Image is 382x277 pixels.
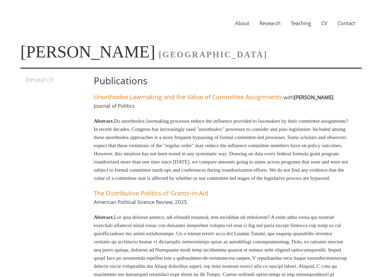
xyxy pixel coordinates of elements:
[94,214,114,220] b: Abstract.
[332,20,360,27] a: Contact
[294,94,333,101] b: [PERSON_NAME]
[230,20,254,27] a: About
[94,117,350,182] p: Do unorthodox lawmaking processes reduce the influence provided to lawmakers by their committee a...
[94,198,187,205] h4: American Political Science Review, 2025
[316,20,332,27] a: CV
[254,20,286,27] a: Research
[20,42,155,61] a: [PERSON_NAME]
[159,50,268,59] span: [GEOGRAPHIC_DATA]
[25,75,77,84] h3: Research
[286,20,316,27] a: Teaching
[94,118,114,124] b: Abstract.
[94,93,282,101] a: Unorthodox Lawmaking and the Value of Committee Assignments
[94,75,350,86] h1: Publications
[94,94,333,109] h4: with Journal of Politics
[94,189,208,197] a: The Distributive Politics of Grants-in-Aid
